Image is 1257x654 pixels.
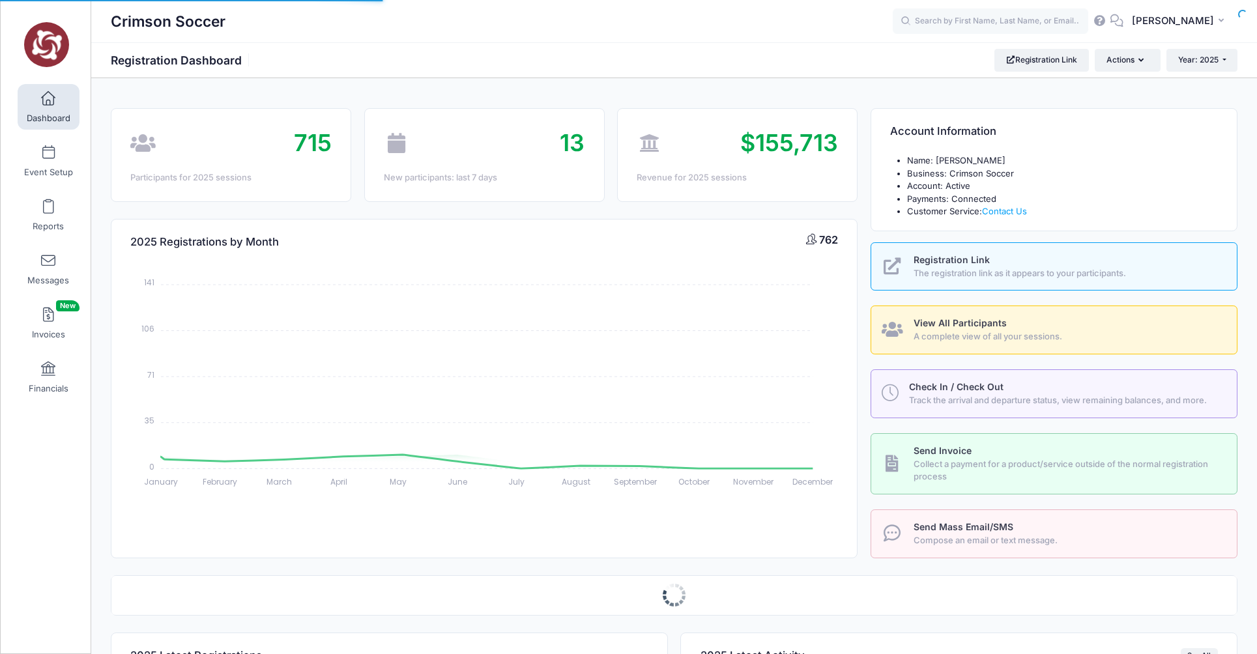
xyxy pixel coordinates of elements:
span: New [56,300,79,311]
span: Financials [29,383,68,394]
li: Account: Active [907,180,1218,193]
span: Compose an email or text message. [914,534,1222,547]
span: $155,713 [740,128,838,157]
a: Send Mass Email/SMS Compose an email or text message. [871,509,1237,558]
a: InvoicesNew [18,300,79,346]
div: New participants: last 7 days [384,171,585,184]
tspan: November [734,476,775,487]
a: Reports [18,192,79,238]
span: Reports [33,221,64,232]
span: Send Mass Email/SMS [914,521,1013,532]
button: Year: 2025 [1166,49,1237,71]
a: Financials [18,354,79,400]
span: Dashboard [27,113,70,124]
span: 13 [560,128,585,157]
li: Business: Crimson Soccer [907,167,1218,180]
tspan: September [614,476,657,487]
a: Check In / Check Out Track the arrival and departure status, view remaining balances, and more. [871,369,1237,418]
span: View All Participants [914,317,1007,328]
button: [PERSON_NAME] [1123,7,1237,36]
a: Dashboard [18,84,79,130]
tspan: October [679,476,711,487]
h4: Account Information [890,113,996,150]
span: Collect a payment for a product/service outside of the normal registration process [914,458,1222,483]
span: [PERSON_NAME] [1132,14,1214,28]
h4: 2025 Registrations by Month [130,223,279,261]
tspan: July [508,476,525,487]
div: Participants for 2025 sessions [130,171,332,184]
span: Send Invoice [914,445,972,456]
span: The registration link as it appears to your participants. [914,267,1222,280]
tspan: April [330,476,347,487]
tspan: 141 [144,277,154,288]
tspan: 35 [145,415,154,426]
span: Year: 2025 [1178,55,1219,64]
div: Revenue for 2025 sessions [637,171,838,184]
tspan: May [390,476,407,487]
a: Registration Link [994,49,1089,71]
tspan: December [793,476,834,487]
li: Customer Service: [907,205,1218,218]
a: Contact Us [982,206,1027,216]
img: Crimson Soccer [22,20,71,69]
tspan: 71 [147,369,154,380]
a: Messages [18,246,79,292]
tspan: January [144,476,178,487]
tspan: August [562,476,590,487]
h1: Registration Dashboard [111,53,253,67]
a: Send Invoice Collect a payment for a product/service outside of the normal registration process [871,433,1237,494]
tspan: March [267,476,293,487]
tspan: June [448,476,467,487]
span: A complete view of all your sessions. [914,330,1222,343]
a: Event Setup [18,138,79,184]
input: Search by First Name, Last Name, or Email... [893,8,1088,35]
a: View All Participants A complete view of all your sessions. [871,306,1237,354]
span: Messages [27,275,69,286]
tspan: February [203,476,238,487]
span: Check In / Check Out [909,381,1004,392]
li: Name: [PERSON_NAME] [907,154,1218,167]
span: Invoices [32,329,65,340]
span: 715 [294,128,332,157]
tspan: 0 [149,461,154,472]
li: Payments: Connected [907,193,1218,206]
a: Crimson Soccer [1,14,92,76]
span: Event Setup [24,167,73,178]
span: Track the arrival and departure status, view remaining balances, and more. [909,394,1222,407]
span: 762 [819,233,838,246]
h1: Crimson Soccer [111,7,225,36]
tspan: 106 [141,323,154,334]
button: Actions [1095,49,1160,71]
span: Registration Link [914,254,990,265]
a: Registration Link The registration link as it appears to your participants. [871,242,1237,291]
